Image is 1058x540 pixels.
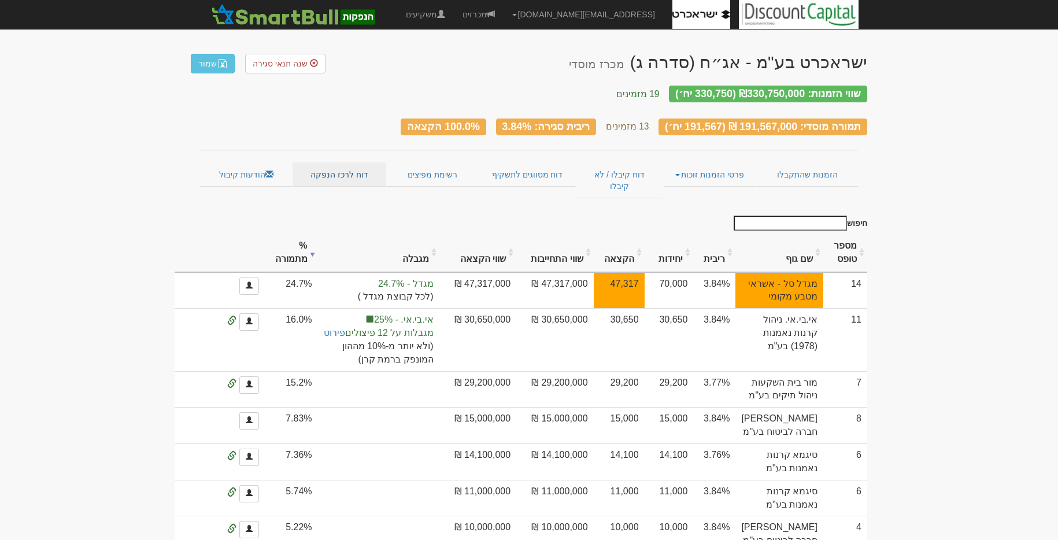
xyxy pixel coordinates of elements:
[659,119,867,135] div: תמורה מוסדי: 191,567,000 ₪ (191,567 יח׳)
[645,308,694,371] td: 30,650
[439,371,516,408] td: 29,200,000 ₪
[569,53,867,72] div: ישראכרט בע"מ - אג״ח (סדרה ג) - הנפקה פרטית
[735,308,823,371] td: אי.בי.אי. ניהול קרנות נאמנות (1978) בע"מ
[516,407,593,443] td: 15,000,000 ₪
[516,308,593,371] td: 30,650,000 ₪
[645,443,694,480] td: 14,100
[479,162,575,187] a: דוח מסווגים לתשקיף
[324,313,434,327] span: אי.בי.אי. - 25%
[594,407,645,443] td: 15,000
[757,162,859,187] a: הזמנות שהתקבלו
[645,407,694,443] td: 15,000
[735,371,823,408] td: מור בית השקעות ניהול תיקים בע"מ
[218,59,227,68] img: excel-file-white.png
[576,162,663,198] a: דוח קיבלו / לא קיבלו
[645,272,694,309] td: 70,000
[191,54,235,73] a: שמור
[265,407,318,443] td: 7.83%
[265,443,318,480] td: 7.36%
[516,371,593,408] td: 29,200,000 ₪
[386,162,479,187] a: רשימת מפיצים
[318,272,439,309] td: הקצאה בפועל לקבוצה 'מגדל' 24.7%
[645,234,694,272] th: יחידות: activate to sort column ascending
[645,371,694,408] td: 29,200
[265,480,318,516] td: 5.74%
[669,86,867,102] div: שווי הזמנות: ₪330,750,000 (330,750 יח׳)
[823,443,867,480] td: 6
[199,162,293,187] a: הודעות קיבול
[594,371,645,408] td: 29,200
[324,327,434,340] span: מגבלות על 12 פיצולים
[823,407,867,443] td: 8
[735,407,823,443] td: [PERSON_NAME] חברה לביטוח בע"מ
[324,278,434,291] span: מגדל - 24.7%
[265,308,318,371] td: 16.0%
[693,371,735,408] td: 3.77%
[594,308,645,371] td: 30,650
[516,272,593,309] td: 47,317,000 ₪
[823,234,867,272] th: מספר טופס: activate to sort column ascending
[439,234,516,272] th: שווי הקצאה: activate to sort column ascending
[823,371,867,408] td: 7
[318,234,439,272] th: מגבלה: activate to sort column ascending
[324,340,434,367] span: (ולא יותר מ-10% מההון המונפק ברמת קרן)
[516,480,593,516] td: 11,000,000 ₪
[823,308,867,371] td: 11
[663,162,756,187] a: פרטי הזמנות זוכות
[569,58,624,71] small: מכרז מוסדי
[735,480,823,516] td: סיגמא קרנות נאמנות בע"מ
[616,89,660,99] small: 19 מזמינים
[693,272,735,309] td: 3.84%
[735,272,823,309] td: מגדל סל - אשראי מטבע מקומי
[594,272,645,309] td: אחוז הקצאה להצעה זו 67.6%
[318,308,439,371] td: הקצאה בפועל לקבוצת סמארטבול 25%, לתשומת ליבך: עדכון המגבלות ישנה את אפשרויות ההקצאה הסופיות.
[407,120,480,132] span: 100.0% הקצאה
[439,308,516,371] td: 30,650,000 ₪
[496,119,597,135] div: ריבית סגירה: 3.84%
[516,234,593,272] th: שווי התחייבות: activate to sort column ascending
[324,328,345,338] a: פירוט
[293,162,386,187] a: דוח לרכז הנפקה
[730,216,867,231] label: חיפוש
[606,121,649,131] small: 13 מזמינים
[208,3,378,26] img: SmartBull Logo
[439,272,516,309] td: 47,317,000 ₪
[693,480,735,516] td: 3.84%
[516,443,593,480] td: 14,100,000 ₪
[439,480,516,516] td: 11,000,000 ₪
[439,443,516,480] td: 14,100,000 ₪
[734,216,847,231] input: חיפוש
[594,480,645,516] td: 11,000
[594,234,645,272] th: הקצאה: activate to sort column ascending
[735,443,823,480] td: סיגמא קרנות נאמנות בע"מ
[265,234,318,272] th: % מתמורה: activate to sort column ascending
[253,59,308,68] span: שנה תנאי סגירה
[693,443,735,480] td: 3.76%
[693,308,735,371] td: 3.84%
[439,407,516,443] td: 15,000,000 ₪
[265,371,318,408] td: 15.2%
[324,290,434,304] span: (לכל קבוצת מגדל )
[265,272,318,309] td: 24.7%
[823,480,867,516] td: 6
[735,234,823,272] th: שם גוף : activate to sort column ascending
[693,407,735,443] td: 3.84%
[823,272,867,309] td: 14
[693,234,735,272] th: ריבית : activate to sort column ascending
[594,443,645,480] td: 14,100
[645,480,694,516] td: 11,000
[245,54,325,73] a: שנה תנאי סגירה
